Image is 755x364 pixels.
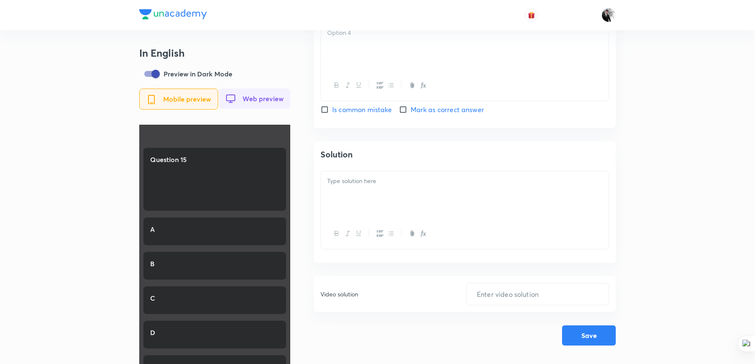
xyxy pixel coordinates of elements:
[164,69,232,79] p: Preview in Dark Mode
[150,155,279,165] h5: Question 15
[150,259,154,269] h5: B
[163,95,211,103] span: Mobile preview
[320,290,358,299] p: Video solution
[139,9,207,21] a: Company Logo
[139,9,207,19] img: Company Logo
[332,105,392,115] span: Is common mistake
[320,148,609,161] h4: Solution
[139,47,290,59] h3: In English
[150,293,155,303] h5: C
[528,11,535,19] img: avatar
[601,8,616,22] img: Nagesh M
[242,95,284,102] span: Web preview
[150,224,155,234] h5: A
[467,283,609,305] input: Enter video solution
[525,8,538,22] button: avatar
[411,105,484,115] span: Mark as correct answer
[150,327,155,338] h5: D
[562,325,616,346] button: Save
